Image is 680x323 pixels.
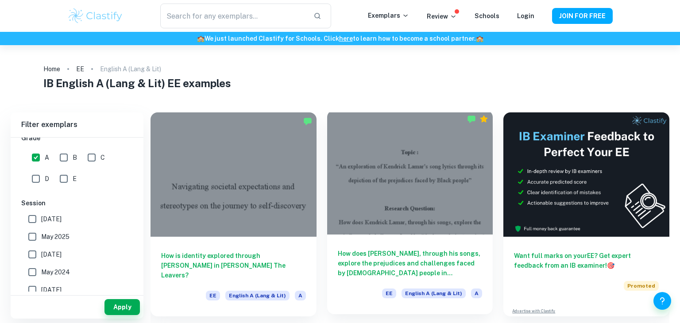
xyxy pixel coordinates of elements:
h6: Filter exemplars [11,112,143,137]
span: May 2024 [41,267,70,277]
button: Help and Feedback [653,292,671,310]
span: 🏫 [197,35,205,42]
h1: IB English A (Lang & Lit) EE examples [43,75,636,91]
span: E [73,174,77,184]
span: 🎯 [607,262,614,269]
span: English A (Lang & Lit) [225,291,290,300]
span: EE [382,288,396,298]
span: A [295,291,306,300]
span: May 2025 [41,232,70,242]
a: Want full marks on yourEE? Get expert feedback from an IB examiner!PromotedAdvertise with Clastify [503,112,669,316]
span: D [45,174,49,184]
span: Promoted [624,281,659,291]
h6: Grade [21,133,133,143]
input: Search for any exemplars... [160,4,306,28]
span: A [45,153,49,162]
span: [DATE] [41,285,62,295]
p: Exemplars [368,11,409,20]
span: English A (Lang & Lit) [402,288,466,298]
img: Marked [467,115,476,123]
h6: Session [21,198,133,208]
span: [DATE] [41,214,62,224]
a: Home [43,63,60,75]
span: 🏫 [476,35,483,42]
span: EE [206,291,220,300]
a: EE [76,63,84,75]
span: A [471,288,482,298]
a: Advertise with Clastify [512,308,555,314]
h6: We just launched Clastify for Schools. Click to learn how to become a school partner. [2,34,678,43]
h6: How is identity explored through [PERSON_NAME] in [PERSON_NAME] The Leavers? [161,251,306,280]
span: C [100,153,105,162]
img: Thumbnail [503,112,669,237]
img: Marked [303,117,312,126]
button: JOIN FOR FREE [552,8,613,24]
span: [DATE] [41,250,62,259]
a: Login [517,12,534,19]
div: Premium [479,115,488,123]
h6: Want full marks on your EE ? Get expert feedback from an IB examiner! [514,251,659,270]
button: Apply [104,299,140,315]
a: How is identity explored through [PERSON_NAME] in [PERSON_NAME] The Leavers?EEEnglish A (Lang & L... [151,112,317,316]
h6: How does [PERSON_NAME], through his songs, explore the prejudices and challenges faced by [DEMOGR... [338,249,483,278]
p: English A (Lang & Lit) [100,64,161,74]
a: Schools [475,12,499,19]
a: here [339,35,353,42]
p: Review [427,12,457,21]
span: B [73,153,77,162]
img: Clastify logo [67,7,124,25]
a: How does [PERSON_NAME], through his songs, explore the prejudices and challenges faced by [DEMOGR... [327,112,493,316]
